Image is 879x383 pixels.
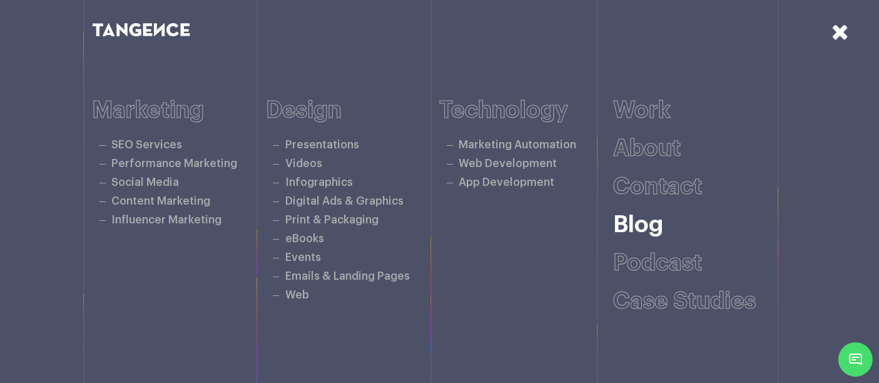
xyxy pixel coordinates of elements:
a: Influencer Marketing [112,215,222,225]
a: Podcast [613,252,702,275]
a: Work [613,99,671,122]
h6: Design [266,98,440,123]
a: eBooks [285,233,324,244]
a: Content Marketing [112,196,211,207]
a: Case studies [613,290,756,313]
a: Web Development [459,158,557,169]
a: Videos [285,158,322,169]
a: Emails & Landing Pages [285,271,410,282]
h6: Marketing [93,98,267,123]
h6: Technology [440,98,614,123]
a: SEO Services [112,140,183,150]
a: Marketing Automation [459,140,577,150]
a: Infographics [285,177,353,188]
a: About [613,137,681,160]
a: Contact [613,175,702,198]
a: App Development [459,177,555,188]
a: Presentations [285,140,359,150]
a: Performance Marketing [112,158,238,169]
a: Print & Packaging [285,215,379,225]
a: Social Media [112,177,180,188]
a: Digital Ads & Graphics [285,196,404,207]
a: Events [285,252,321,263]
a: Web [285,290,309,300]
span: Chat Widget [838,342,873,377]
a: Blog [613,213,663,237]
